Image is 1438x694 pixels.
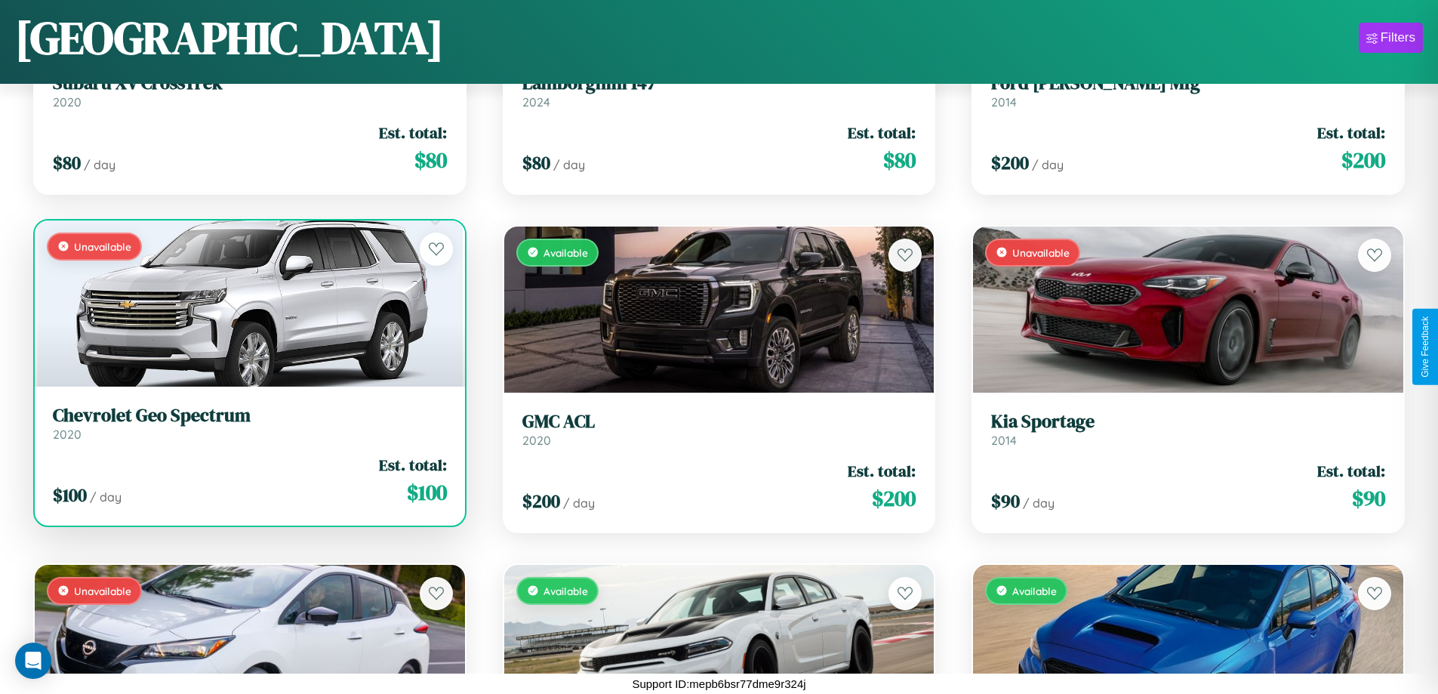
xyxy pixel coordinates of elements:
span: Available [543,585,588,597]
a: Chevrolet Geo Spectrum2020 [53,405,447,442]
span: / day [1023,495,1055,510]
span: Unavailable [74,585,131,597]
span: Unavailable [74,240,131,253]
span: $ 90 [1352,483,1385,514]
div: Give Feedback [1420,316,1430,378]
span: Est. total: [848,460,916,482]
span: $ 80 [414,145,447,175]
span: $ 200 [872,483,916,514]
span: / day [553,157,585,172]
a: Kia Sportage2014 [991,411,1385,448]
span: $ 100 [53,483,87,507]
a: Ford [PERSON_NAME] Mfg2014 [991,72,1385,109]
span: Est. total: [379,454,447,476]
div: Filters [1381,30,1415,45]
span: 2024 [522,94,550,109]
button: Filters [1359,23,1423,53]
span: 2014 [991,94,1017,109]
h3: Kia Sportage [991,411,1385,433]
span: Est. total: [1317,460,1385,482]
a: Subaru XV CrossTrek2020 [53,72,447,109]
div: Open Intercom Messenger [15,643,51,679]
h3: Chevrolet Geo Spectrum [53,405,447,427]
span: Est. total: [379,122,447,143]
span: $ 80 [53,150,81,175]
span: $ 200 [991,150,1029,175]
p: Support ID: mepb6bsr77dme9r324j [632,674,805,694]
span: 2020 [522,433,551,448]
a: Lamborghini 1472024 [522,72,916,109]
span: Est. total: [848,122,916,143]
span: / day [1032,157,1064,172]
span: Est. total: [1317,122,1385,143]
span: $ 90 [991,489,1020,514]
h3: Ford [PERSON_NAME] Mfg [991,72,1385,94]
span: Unavailable [1012,246,1070,259]
span: Available [1012,585,1057,597]
span: 2020 [53,94,82,109]
span: $ 100 [407,477,447,507]
h1: [GEOGRAPHIC_DATA] [15,7,444,69]
span: / day [563,495,595,510]
a: GMC ACL2020 [522,411,916,448]
h3: Lamborghini 147 [522,72,916,94]
h3: Subaru XV CrossTrek [53,72,447,94]
span: $ 200 [1341,145,1385,175]
span: / day [84,157,115,172]
span: $ 200 [522,489,560,514]
span: Available [543,246,588,259]
span: $ 80 [522,150,550,175]
span: / day [90,489,122,504]
span: 2014 [991,433,1017,448]
span: 2020 [53,427,82,442]
h3: GMC ACL [522,411,916,433]
span: $ 80 [883,145,916,175]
